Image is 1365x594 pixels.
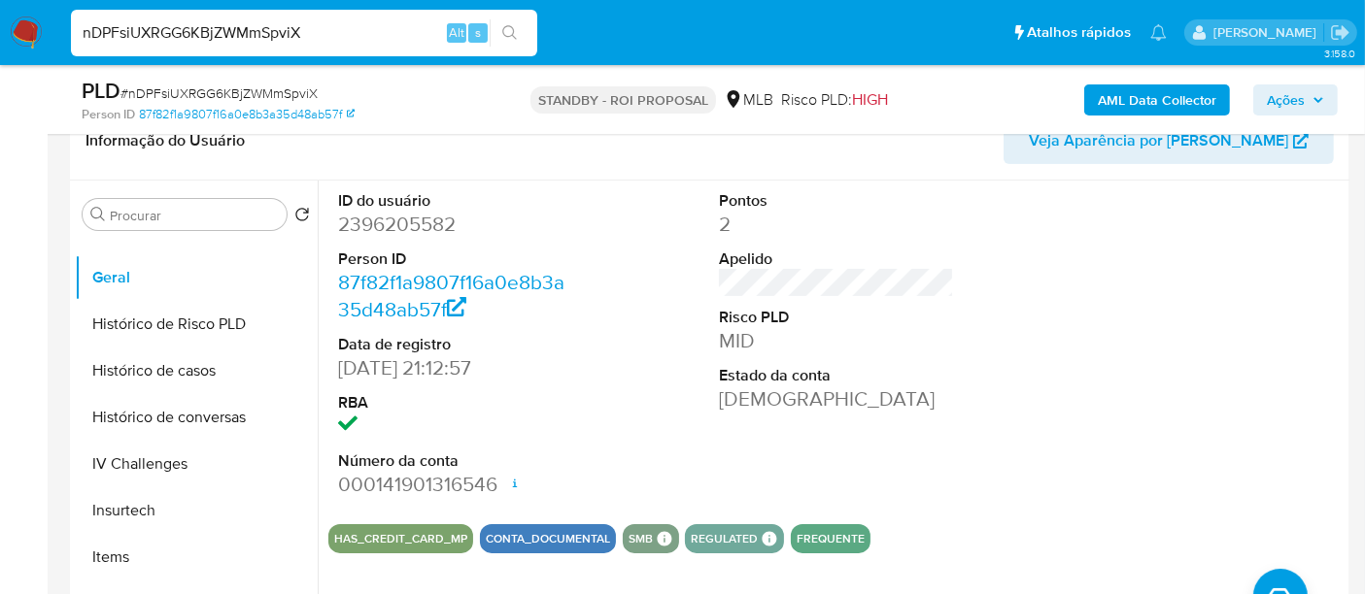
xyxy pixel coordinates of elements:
button: Retornar ao pedido padrão [294,207,310,228]
button: Veja Aparência por [PERSON_NAME] [1004,117,1334,164]
button: Ações [1253,84,1338,115]
dt: Person ID [338,248,573,270]
button: AML Data Collector [1084,84,1230,115]
button: Procurar [90,207,106,222]
span: s [475,23,481,42]
dd: [DEMOGRAPHIC_DATA] [719,385,954,412]
button: Histórico de casos [75,347,318,394]
dt: Data de registro [338,334,573,355]
b: Person ID [82,106,135,123]
span: Atalhos rápidos [1027,22,1131,43]
input: Pesquise usuários ou casos... [71,20,537,46]
dt: RBA [338,392,573,413]
span: Veja Aparência por [PERSON_NAME] [1029,117,1288,164]
h1: Informação do Usuário [85,131,245,150]
dt: Estado da conta [719,365,954,386]
dd: MID [719,327,954,354]
button: Histórico de conversas [75,394,318,441]
span: HIGH [852,88,888,111]
button: Histórico de Risco PLD [75,301,318,347]
p: STANDBY - ROI PROPOSAL [530,86,716,114]
a: Notificações [1150,24,1167,41]
span: 3.158.0 [1324,46,1355,61]
span: Risco PLD: [781,89,888,111]
button: Geral [75,254,318,301]
input: Procurar [110,207,279,224]
dt: ID do usuário [338,190,573,212]
dt: Número da conta [338,450,573,472]
dd: 2 [719,211,954,238]
b: AML Data Collector [1098,84,1216,115]
b: PLD [82,75,120,106]
dt: Pontos [719,190,954,212]
div: MLB [724,89,773,111]
dd: [DATE] 21:12:57 [338,354,573,381]
a: 87f82f1a9807f16a0e8b3a35d48ab57f [338,268,564,323]
a: 87f82f1a9807f16a0e8b3a35d48ab57f [139,106,355,123]
button: search-icon [490,19,529,47]
a: Sair [1330,22,1350,43]
p: renato.lopes@mercadopago.com.br [1213,23,1323,42]
span: Ações [1267,84,1305,115]
button: Insurtech [75,487,318,534]
span: # nDPFsiUXRGG6KBjZWMmSpviX [120,83,318,103]
dt: Risco PLD [719,307,954,328]
dt: Apelido [719,248,954,270]
button: IV Challenges [75,441,318,487]
dd: 000141901316546 [338,471,573,498]
dd: 2396205582 [338,211,573,238]
span: Alt [449,23,464,42]
button: Items [75,534,318,580]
